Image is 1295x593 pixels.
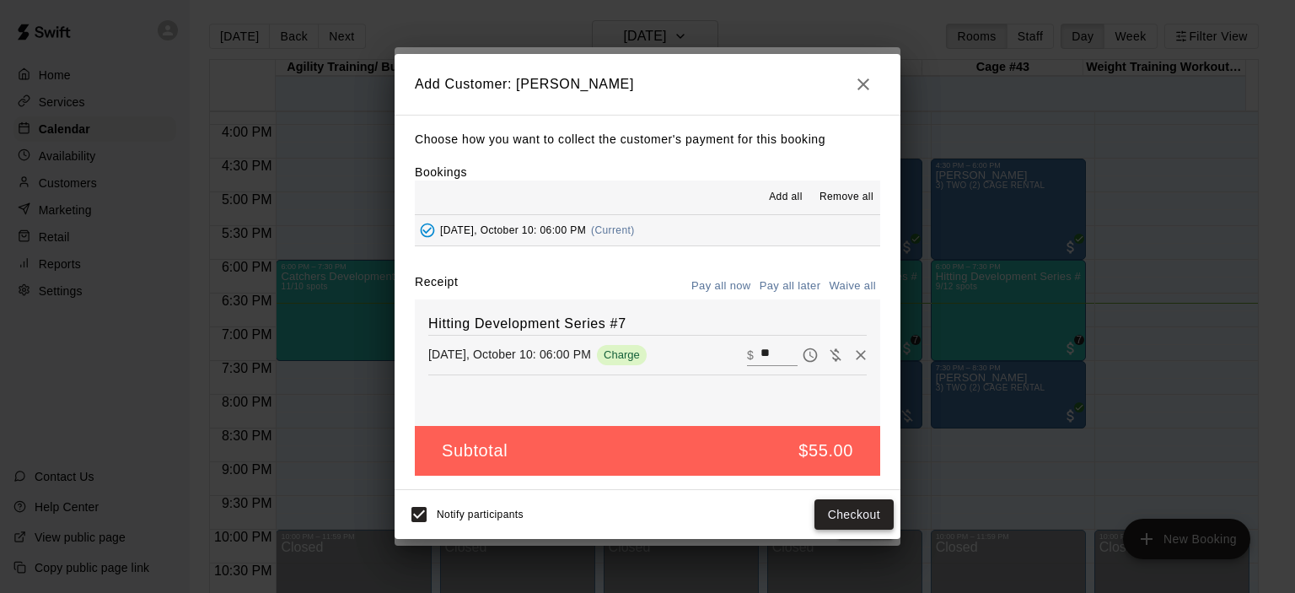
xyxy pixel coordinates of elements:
[747,347,754,364] p: $
[814,499,894,531] button: Checkout
[755,273,825,299] button: Pay all later
[415,129,880,150] p: Choose how you want to collect the customer's payment for this booking
[798,347,823,361] span: Pay later
[687,273,755,299] button: Pay all now
[437,509,524,520] span: Notify participants
[428,313,867,335] h6: Hitting Development Series #7
[415,218,440,243] button: Added - Collect Payment
[415,165,467,179] label: Bookings
[440,224,586,236] span: [DATE], October 10: 06:00 PM
[597,348,647,361] span: Charge
[395,54,900,115] h2: Add Customer: [PERSON_NAME]
[819,189,873,206] span: Remove all
[769,189,803,206] span: Add all
[813,184,880,211] button: Remove all
[591,224,635,236] span: (Current)
[442,439,508,462] h5: Subtotal
[759,184,813,211] button: Add all
[848,342,873,368] button: Remove
[415,273,458,299] label: Receipt
[798,439,853,462] h5: $55.00
[415,215,880,246] button: Added - Collect Payment[DATE], October 10: 06:00 PM(Current)
[823,347,848,361] span: Waive payment
[825,273,880,299] button: Waive all
[428,346,591,363] p: [DATE], October 10: 06:00 PM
